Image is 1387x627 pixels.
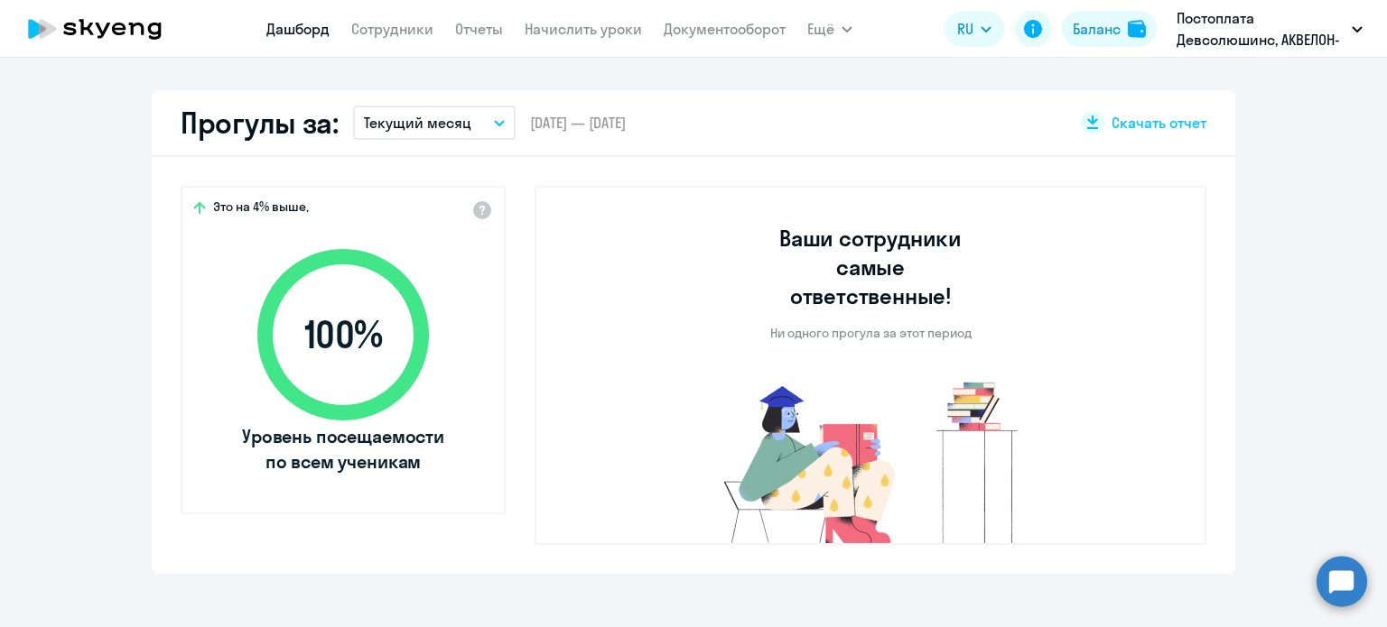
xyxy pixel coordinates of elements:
span: Ещё [807,18,834,40]
a: Отчеты [455,20,503,38]
span: Скачать отчет [1112,113,1206,133]
a: Сотрудники [351,20,433,38]
div: Баланс [1073,18,1121,40]
img: no-truants [690,377,1052,543]
a: Документооборот [664,20,786,38]
button: Постоплата Девсолюшинс, АКВЕЛОН-ИВАНОВО, ООО [1168,7,1372,51]
p: Постоплата Девсолюшинс, АКВЕЛОН-ИВАНОВО, ООО [1177,7,1345,51]
button: RU [945,11,1004,47]
span: RU [957,18,973,40]
a: Дашборд [266,20,330,38]
h2: Прогулы за: [181,105,339,141]
img: balance [1128,20,1146,38]
span: Это на 4% выше, [213,198,309,220]
button: Ещё [807,11,852,47]
span: Уровень посещаемости по всем ученикам [239,424,447,475]
h3: Ваши сотрудники самые ответственные! [755,224,987,310]
button: Текущий месяц [353,106,516,140]
p: Текущий месяц [364,112,471,134]
button: Балансbalance [1062,11,1157,47]
p: Ни одного прогула за этот период [770,325,972,341]
span: [DATE] — [DATE] [530,113,626,133]
a: Начислить уроки [525,20,642,38]
span: 100 % [239,313,447,356]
